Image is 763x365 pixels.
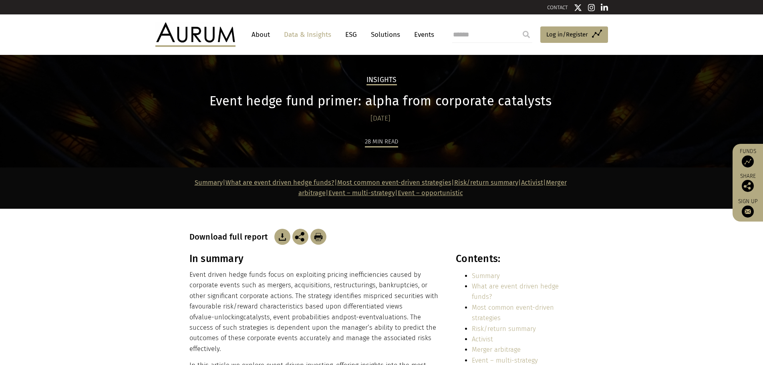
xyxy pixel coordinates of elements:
img: Linkedin icon [601,4,608,12]
a: Activist [472,335,493,343]
a: Risk/return summary [472,325,536,333]
a: Risk/return summary [454,179,518,186]
a: Activist [521,179,543,186]
a: What are event driven hedge funds? [225,179,334,186]
a: Funds [737,148,759,167]
img: Share this post [292,229,308,245]
a: Most common event-driven strategies [337,179,451,186]
strong: | | | | | | | [195,179,567,197]
div: [DATE] [189,113,572,124]
img: Instagram icon [588,4,595,12]
a: Event – opportunistic [398,189,463,197]
input: Submit [518,26,534,42]
h2: Insights [366,76,397,85]
img: Download Article [310,229,326,245]
a: Events [410,27,434,42]
span: post-event [343,313,376,321]
a: Log in/Register [540,26,608,43]
a: What are event driven hedge funds? [472,282,559,300]
h1: Event hedge fund primer: alpha from corporate catalysts [189,93,572,109]
span: value-unlocking [195,313,243,321]
a: Summary [195,179,223,186]
a: Most common event-driven strategies [472,304,554,322]
a: CONTACT [547,4,568,10]
div: Share [737,173,759,192]
img: Sign up to our newsletter [742,206,754,218]
h3: In summary [189,253,439,265]
a: Merger arbitrage [472,346,521,353]
a: Data & Insights [280,27,335,42]
a: Sign up [737,198,759,218]
span: Log in/Register [546,30,588,39]
img: Access Funds [742,155,754,167]
a: Solutions [367,27,404,42]
img: Share this post [742,180,754,192]
img: Download Article [274,229,290,245]
div: 28 min read [365,137,398,147]
a: Summary [472,272,500,280]
h3: Contents: [456,253,572,265]
a: Event – multi-strategy [472,357,538,364]
a: ESG [341,27,361,42]
h3: Download full report [189,232,272,242]
img: Twitter icon [574,4,582,12]
img: Aurum [155,22,236,46]
a: About [248,27,274,42]
p: Event driven hedge funds focus on exploiting pricing inefficiencies caused by corporate events su... [189,270,439,354]
a: Event – multi-strategy [328,189,395,197]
